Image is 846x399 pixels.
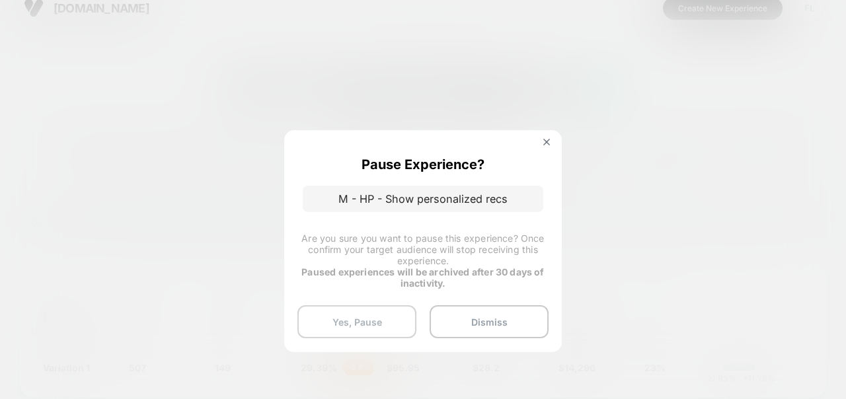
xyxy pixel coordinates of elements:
[362,157,484,172] p: Pause Experience?
[430,305,549,338] button: Dismiss
[301,233,544,266] span: Are you sure you want to pause this experience? Once confirm your target audience will stop recei...
[297,305,416,338] button: Yes, Pause
[301,266,544,289] strong: Paused experiences will be archived after 30 days of inactivity.
[543,139,550,145] img: close
[303,186,543,212] p: M - HP - Show personalized recs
